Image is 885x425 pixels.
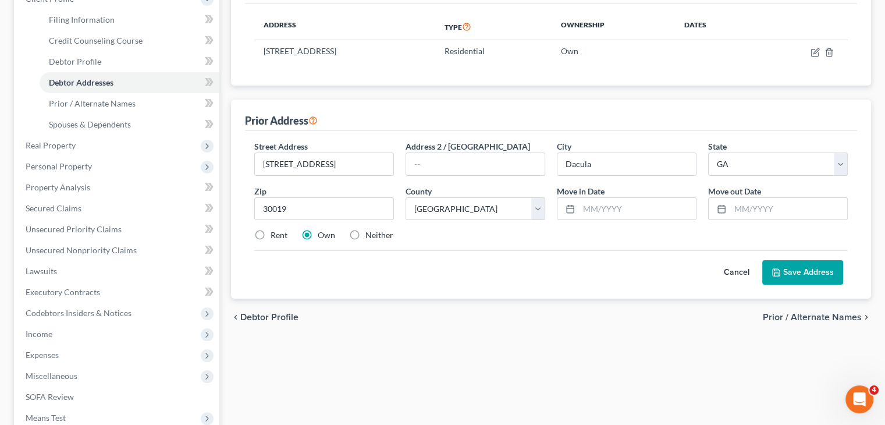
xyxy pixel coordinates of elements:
[763,313,871,322] button: Prior / Alternate Names chevron_right
[16,198,219,219] a: Secured Claims
[730,198,847,220] input: MM/YYYY
[16,282,219,303] a: Executory Contracts
[869,385,879,395] span: 4
[435,40,552,62] td: Residential
[245,114,318,127] div: Prior Address
[26,350,59,360] span: Expenses
[26,245,137,255] span: Unsecured Nonpriority Claims
[763,313,862,322] span: Prior / Alternate Names
[49,119,131,129] span: Spouses & Dependents
[26,224,122,234] span: Unsecured Priority Claims
[231,313,240,322] i: chevron_left
[254,186,266,196] span: Zip
[711,261,762,284] button: Cancel
[16,219,219,240] a: Unsecured Priority Claims
[40,114,219,135] a: Spouses & Dependents
[255,153,393,175] input: Enter street address
[406,140,530,153] label: Address 2 / [GEOGRAPHIC_DATA]
[708,186,761,196] span: Move out Date
[762,260,843,285] button: Save Address
[40,72,219,93] a: Debtor Addresses
[26,203,81,213] span: Secured Claims
[16,261,219,282] a: Lawsuits
[49,15,115,24] span: Filing Information
[26,392,74,402] span: SOFA Review
[254,40,435,62] td: [STREET_ADDRESS]
[16,177,219,198] a: Property Analysis
[231,313,298,322] button: chevron_left Debtor Profile
[579,198,696,220] input: MM/YYYY
[318,229,335,241] label: Own
[240,313,298,322] span: Debtor Profile
[675,13,756,40] th: Dates
[552,40,675,62] td: Own
[271,229,287,241] label: Rent
[708,141,727,151] span: State
[26,413,66,423] span: Means Test
[49,98,136,108] span: Prior / Alternate Names
[254,13,435,40] th: Address
[16,240,219,261] a: Unsecured Nonpriority Claims
[557,186,605,196] span: Move in Date
[40,93,219,114] a: Prior / Alternate Names
[26,140,76,150] span: Real Property
[26,329,52,339] span: Income
[557,153,696,175] input: Enter city...
[557,141,571,151] span: City
[26,182,90,192] span: Property Analysis
[862,313,871,322] i: chevron_right
[552,13,675,40] th: Ownership
[40,51,219,72] a: Debtor Profile
[26,161,92,171] span: Personal Property
[40,30,219,51] a: Credit Counseling Course
[435,13,552,40] th: Type
[26,308,131,318] span: Codebtors Insiders & Notices
[845,385,873,413] iframe: Intercom live chat
[49,77,113,87] span: Debtor Addresses
[365,229,393,241] label: Neither
[40,9,219,30] a: Filing Information
[16,387,219,408] a: SOFA Review
[254,141,308,151] span: Street Address
[254,197,394,221] input: XXXXX
[49,36,143,45] span: Credit Counseling Course
[26,371,77,381] span: Miscellaneous
[49,56,101,66] span: Debtor Profile
[26,266,57,276] span: Lawsuits
[406,186,432,196] span: County
[406,153,545,175] input: --
[26,287,100,297] span: Executory Contracts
